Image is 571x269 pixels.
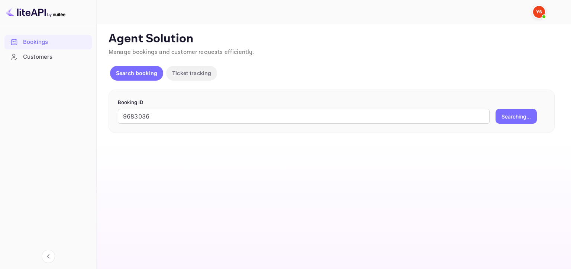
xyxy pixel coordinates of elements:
[4,35,92,49] a: Bookings
[6,6,65,18] img: LiteAPI logo
[533,6,545,18] img: Yandex Support
[109,48,254,56] span: Manage bookings and customer requests efficiently.
[23,38,88,46] div: Bookings
[42,250,55,263] button: Collapse navigation
[116,69,157,77] p: Search booking
[496,109,537,124] button: Searching...
[118,109,490,124] input: Enter Booking ID (e.g., 63782194)
[109,32,558,46] p: Agent Solution
[23,53,88,61] div: Customers
[4,50,92,64] a: Customers
[118,99,545,106] p: Booking ID
[172,69,211,77] p: Ticket tracking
